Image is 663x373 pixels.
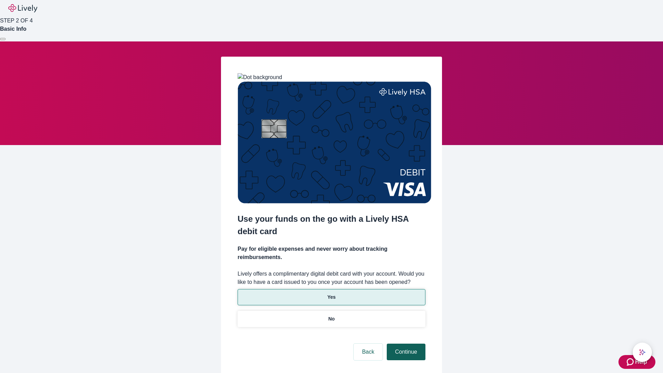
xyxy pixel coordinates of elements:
img: Dot background [238,73,282,82]
img: Lively [8,4,37,12]
button: Continue [387,344,425,360]
label: Lively offers a complimentary digital debit card with your account. Would you like to have a card... [238,270,425,286]
button: No [238,311,425,327]
button: Back [354,344,383,360]
button: Zendesk support iconHelp [618,355,655,369]
button: chat [633,343,652,362]
p: No [328,315,335,323]
h4: Pay for eligible expenses and never worry about tracking reimbursements. [238,245,425,261]
svg: Zendesk support icon [627,358,635,366]
img: Debit card [238,82,431,203]
p: Yes [327,294,336,301]
h2: Use your funds on the go with a Lively HSA debit card [238,213,425,238]
span: Help [635,358,647,366]
svg: Lively AI Assistant [639,349,646,356]
button: Yes [238,289,425,305]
